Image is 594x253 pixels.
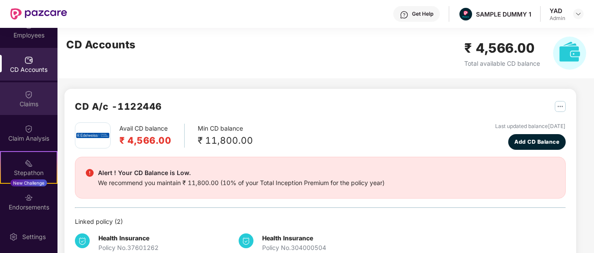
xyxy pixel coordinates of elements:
img: svg+xml;base64,PHN2ZyB4bWxucz0iaHR0cDovL3d3dy53My5vcmcvMjAwMC9zdmciIHhtbG5zOnhsaW5rPSJodHRwOi8vd3... [553,37,586,70]
div: Avail CD balance [119,124,185,148]
img: svg+xml;base64,PHN2ZyBpZD0iQ0RfQWNjb3VudHMiIGRhdGEtbmFtZT0iQ0QgQWNjb3VudHMiIHhtbG5zPSJodHRwOi8vd3... [24,56,33,64]
div: YAD [550,7,565,15]
div: Stepathon [1,169,57,177]
img: Pazcare_Alternative_logo-01-01.png [459,8,472,20]
div: ₹ 11,800.00 [198,133,253,148]
b: Health Insurance [262,234,313,242]
div: Get Help [412,10,433,17]
button: Add CD Balance [508,134,566,150]
div: SAMPLE DUMMY 1 [476,10,531,18]
img: svg+xml;base64,PHN2ZyBpZD0iQ2xhaW0iIHhtbG5zPSJodHRwOi8vd3d3LnczLm9yZy8yMDAwL3N2ZyIgd2lkdGg9IjIwIi... [24,125,33,133]
div: Min CD balance [198,124,253,148]
b: Health Insurance [98,234,149,242]
img: svg+xml;base64,PHN2ZyB4bWxucz0iaHR0cDovL3d3dy53My5vcmcvMjAwMC9zdmciIHdpZHRoPSIyMSIgaGVpZ2h0PSIyMC... [24,159,33,168]
div: New Challenge [10,179,47,186]
img: svg+xml;base64,PHN2ZyBpZD0iRHJvcGRvd24tMzJ4MzIiIHhtbG5zPSJodHRwOi8vd3d3LnczLm9yZy8yMDAwL3N2ZyIgd2... [575,10,582,17]
h2: CD Accounts [66,37,136,53]
img: svg+xml;base64,PHN2ZyBpZD0iU2V0dGluZy0yMHgyMCIgeG1sbnM9Imh0dHA6Ly93d3cudzMub3JnLzIwMDAvc3ZnIiB3aW... [9,233,18,241]
div: Admin [550,15,565,22]
div: Last updated balance [DATE] [495,122,566,131]
img: svg+xml;base64,PHN2ZyBpZD0iRW5kb3JzZW1lbnRzIiB4bWxucz0iaHR0cDovL3d3dy53My5vcmcvMjAwMC9zdmciIHdpZH... [24,193,33,202]
div: Policy No. 304000504 [262,243,355,253]
img: svg+xml;base64,PHN2ZyB4bWxucz0iaHR0cDovL3d3dy53My5vcmcvMjAwMC9zdmciIHdpZHRoPSIzNCIgaGVpZ2h0PSIzNC... [75,233,90,248]
div: We recommend you maintain ₹ 11,800.00 (10% of your Total Inception Premium for the policy year) [98,178,385,188]
img: svg+xml;base64,PHN2ZyBpZD0iQ2xhaW0iIHhtbG5zPSJodHRwOi8vd3d3LnczLm9yZy8yMDAwL3N2ZyIgd2lkdGg9IjIwIi... [24,90,33,99]
h2: ₹ 4,566.00 [119,133,171,148]
img: svg+xml;base64,PHN2ZyBpZD0iRGFuZ2VyX2FsZXJ0IiBkYXRhLW5hbWU9IkRhbmdlciBhbGVydCIgeG1sbnM9Imh0dHA6Ly... [86,169,94,177]
img: New Pazcare Logo [10,8,67,20]
img: edel.png [76,133,109,138]
div: Policy No. 37601262 [98,243,169,253]
img: svg+xml;base64,PHN2ZyB4bWxucz0iaHR0cDovL3d3dy53My5vcmcvMjAwMC9zdmciIHdpZHRoPSIzNCIgaGVpZ2h0PSIzNC... [239,233,253,248]
div: Settings [20,233,48,241]
h2: CD A/c - 1122446 [75,99,162,114]
div: Alert ! Your CD Balance is Low. [98,168,385,178]
img: svg+xml;base64,PHN2ZyBpZD0iSGVscC0zMngzMiIgeG1sbnM9Imh0dHA6Ly93d3cudzMub3JnLzIwMDAvc3ZnIiB3aWR0aD... [400,10,408,19]
span: Add CD Balance [514,138,559,146]
img: svg+xml;base64,PHN2ZyB4bWxucz0iaHR0cDovL3d3dy53My5vcmcvMjAwMC9zdmciIHdpZHRoPSIyNSIgaGVpZ2h0PSIyNS... [555,101,566,112]
span: Total available CD balance [464,60,540,67]
h2: ₹ 4,566.00 [464,38,540,58]
div: Linked policy ( 2 ) [75,217,566,226]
